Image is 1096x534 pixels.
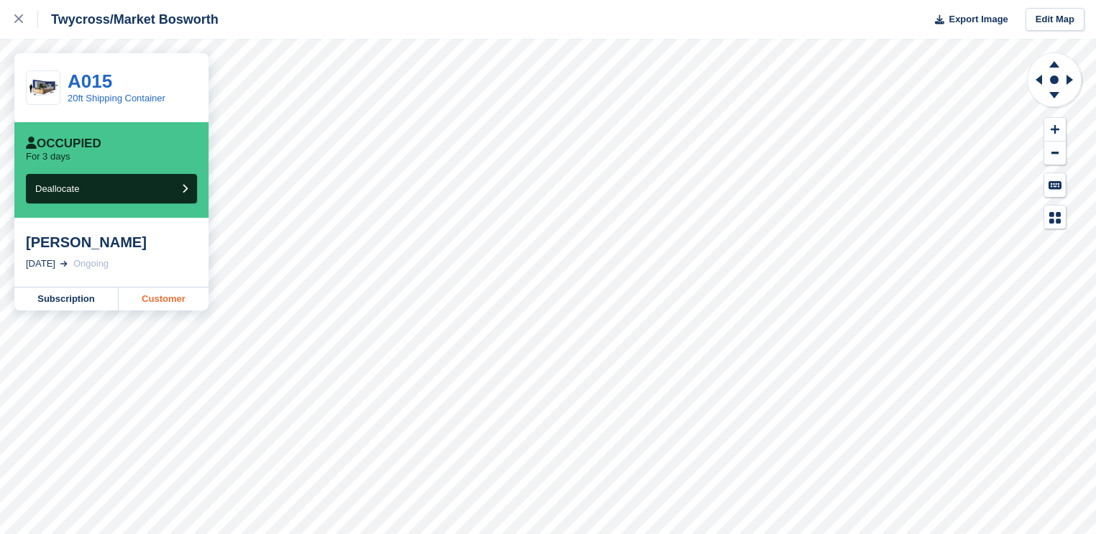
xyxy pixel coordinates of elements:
[26,174,197,203] button: Deallocate
[27,75,60,101] img: 20-ft-container.jpg
[949,12,1008,27] span: Export Image
[1026,8,1084,32] a: Edit Map
[68,93,165,103] a: 20ft Shipping Container
[38,11,219,28] div: Twycross/Market Bosworth
[68,70,112,92] a: A015
[26,234,197,251] div: [PERSON_NAME]
[1044,142,1066,165] button: Zoom Out
[1044,206,1066,229] button: Map Legend
[26,137,101,151] div: Occupied
[119,287,209,310] a: Customer
[35,183,79,194] span: Deallocate
[60,261,68,267] img: arrow-right-light-icn-cde0832a797a2874e46488d9cf13f60e5c3a73dbe684e267c42b8395dfbc2abf.svg
[1044,118,1066,142] button: Zoom In
[14,287,119,310] a: Subscription
[1044,173,1066,197] button: Keyboard Shortcuts
[926,8,1008,32] button: Export Image
[73,257,109,271] div: Ongoing
[26,257,55,271] div: [DATE]
[26,151,70,162] p: For 3 days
